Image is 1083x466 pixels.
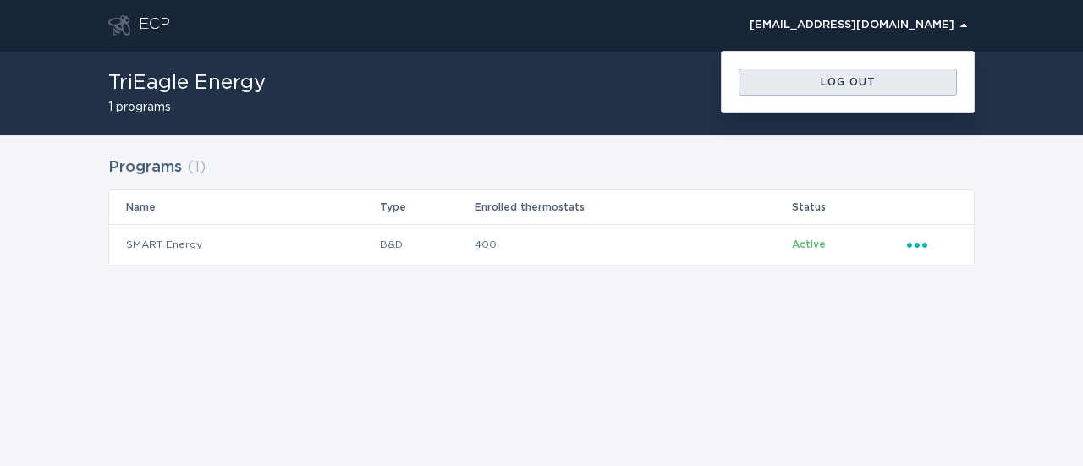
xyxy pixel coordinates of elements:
[739,69,957,96] button: Log out
[742,13,975,38] button: Open user account details
[379,224,474,265] td: B&D
[907,235,957,254] div: Popover menu
[108,73,266,93] h1: TriEagle Energy
[108,101,266,113] h2: 1 programs
[108,152,182,183] h2: Programs
[750,20,967,30] div: [EMAIL_ADDRESS][DOMAIN_NAME]
[109,224,974,265] tr: 6833ed8337314e73934c90f405741854
[379,190,474,224] th: Type
[109,190,974,224] tr: Table Headers
[474,190,791,224] th: Enrolled thermostats
[792,239,826,249] span: Active
[747,77,948,87] div: Log out
[791,190,906,224] th: Status
[139,15,170,36] div: ECP
[109,224,379,265] td: SMART Energy
[474,224,791,265] td: 400
[187,160,206,175] span: ( 1 )
[108,15,130,36] button: Go to dashboard
[109,190,379,224] th: Name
